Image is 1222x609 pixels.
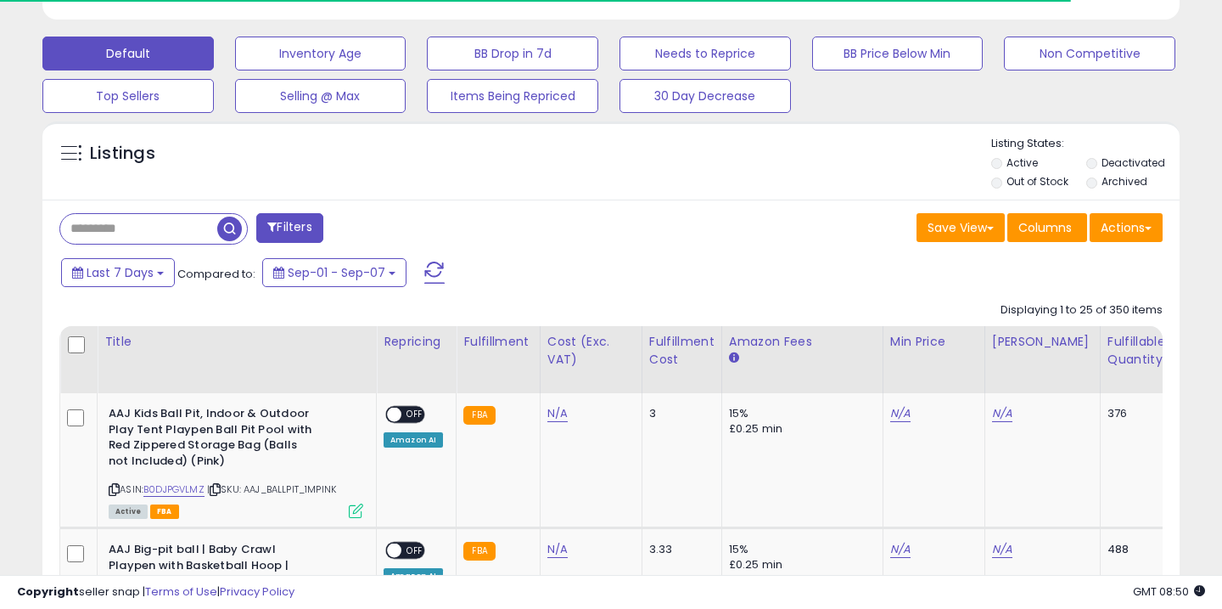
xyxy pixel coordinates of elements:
b: AAJ Kids Ball Pit, Indoor & Outdoor Play Tent Playpen Ball Pit Pool with Red Zippered Storage Bag... [109,406,315,473]
div: Displaying 1 to 25 of 350 items [1001,302,1163,319]
span: | SKU: AAJ_BALLPIT_1MPINK [207,482,336,496]
a: N/A [890,541,911,558]
button: Non Competitive [1004,37,1175,70]
button: Actions [1090,213,1163,242]
button: Last 7 Days [61,258,175,287]
button: Default [42,37,214,70]
label: Deactivated [1101,155,1165,170]
small: FBA [463,542,495,561]
div: [PERSON_NAME] [992,333,1093,351]
button: BB Price Below Min [812,37,984,70]
div: 15% [729,542,870,557]
a: N/A [992,405,1012,422]
small: Amazon Fees. [729,351,739,366]
div: 3.33 [649,542,709,557]
button: Selling @ Max [235,79,406,113]
div: 15% [729,406,870,421]
span: OFF [401,544,429,558]
span: Compared to: [177,266,255,282]
div: 488 [1107,542,1160,557]
button: BB Drop in 7d [427,37,598,70]
button: Top Sellers [42,79,214,113]
small: FBA [463,406,495,425]
button: Inventory Age [235,37,406,70]
div: £0.25 min [729,421,870,437]
a: Privacy Policy [220,584,294,600]
span: All listings currently available for purchase on Amazon [109,505,148,519]
div: Min Price [890,333,978,351]
span: Last 7 Days [87,264,154,281]
span: OFF [401,408,429,422]
div: Fulfillment [463,333,532,351]
div: Title [104,333,369,351]
button: Sep-01 - Sep-07 [262,258,406,287]
div: Fulfillment Cost [649,333,715,369]
div: Repricing [384,333,449,351]
button: Filters [256,213,322,243]
label: Out of Stock [1006,174,1068,189]
button: Columns [1007,213,1087,242]
a: Terms of Use [145,584,217,600]
button: Save View [916,213,1005,242]
span: Columns [1018,219,1072,236]
a: N/A [547,541,568,558]
div: ASIN: [109,406,363,516]
p: Listing States: [991,136,1180,152]
div: seller snap | | [17,584,294,601]
button: Items Being Repriced [427,79,598,113]
div: 376 [1107,406,1160,421]
button: 30 Day Decrease [619,79,791,113]
a: N/A [547,405,568,422]
h5: Listings [90,142,155,166]
span: FBA [150,505,179,519]
button: Needs to Reprice [619,37,791,70]
strong: Copyright [17,584,79,600]
label: Active [1006,155,1038,170]
div: 3 [649,406,709,421]
div: Fulfillable Quantity [1107,333,1166,369]
a: N/A [890,405,911,422]
div: Amazon AI [384,432,443,448]
a: B0DJPGVLMZ [143,482,205,497]
div: £0.25 min [729,557,870,572]
a: N/A [992,541,1012,558]
label: Archived [1101,174,1147,189]
span: Sep-01 - Sep-07 [288,264,385,281]
div: Amazon Fees [729,333,876,351]
div: Cost (Exc. VAT) [547,333,635,369]
span: 2025-09-15 08:50 GMT [1133,584,1205,600]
